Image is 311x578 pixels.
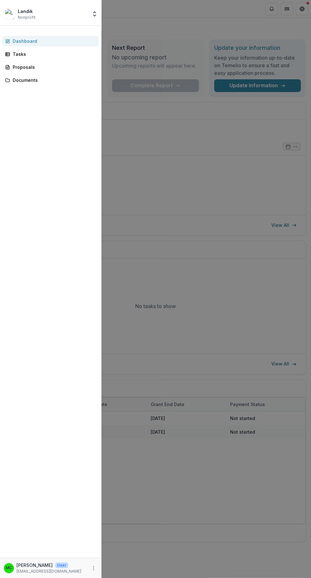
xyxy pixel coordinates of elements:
[6,566,12,570] div: Mandy Chen
[18,8,36,15] div: Landik
[17,568,81,574] p: [EMAIL_ADDRESS][DOMAIN_NAME]
[13,38,94,44] div: Dashboard
[5,9,15,19] img: Landik
[3,36,99,46] a: Dashboard
[3,62,99,72] a: Proposals
[13,64,94,70] div: Proposals
[55,562,68,568] p: User
[90,8,99,20] button: Open entity switcher
[13,51,94,57] div: Tasks
[3,49,99,59] a: Tasks
[18,15,36,20] span: Nonprofit
[13,77,94,83] div: Documents
[3,75,99,85] a: Documents
[17,562,53,568] p: [PERSON_NAME]
[90,564,97,572] button: More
